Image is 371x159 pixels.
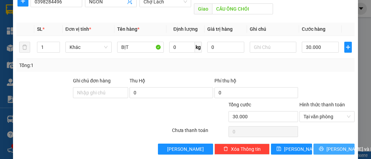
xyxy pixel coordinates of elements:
[284,145,321,153] span: [PERSON_NAME]
[73,78,111,83] label: Ghi chú đơn hàng
[276,146,281,152] span: save
[344,42,352,53] button: plus
[271,144,312,155] button: save[PERSON_NAME]
[6,14,61,22] div: BA
[214,77,298,87] div: Phí thu hộ
[228,102,251,107] span: Tổng cước
[194,3,212,14] span: Giao
[6,22,61,32] div: 0914265264
[65,14,124,22] div: TIẾN
[173,26,198,32] span: Định lượng
[167,145,204,153] span: [PERSON_NAME]
[247,23,299,36] th: Ghi chú
[129,78,145,83] span: Thu Hộ
[212,3,273,14] input: Dọc đường
[223,146,228,152] span: delete
[345,44,351,50] span: plus
[299,102,345,107] label: Hình thức thanh toán
[231,145,261,153] span: Xóa Thông tin
[37,26,42,32] span: SL
[65,36,75,43] span: DĐ:
[250,42,296,53] input: Ghi Chú
[19,42,30,53] button: delete
[65,32,124,56] span: MAI VÀNG TRÊN
[158,144,213,155] button: [PERSON_NAME]
[19,62,144,69] div: Tổng: 1
[313,144,355,155] button: printer[PERSON_NAME] và In
[207,42,244,53] input: 0
[302,26,325,32] span: Cước hàng
[319,146,324,152] span: printer
[73,87,128,98] input: Ghi chú đơn hàng
[171,127,228,138] div: Chưa thanh toán
[214,144,270,155] button: deleteXóa Thông tin
[207,26,233,32] span: Giá trị hàng
[304,111,350,122] span: Tại văn phòng
[65,22,124,32] div: 0933388599
[195,42,202,53] span: kg
[117,42,164,53] input: VD: Bàn, Ghế
[65,6,82,14] span: Nhận:
[6,6,16,14] span: Gửi:
[117,26,139,32] span: Tên hàng
[65,6,124,14] div: Chợ Lách
[70,42,108,52] span: Khác
[65,26,91,32] span: Đơn vị tính
[6,6,61,14] div: Sài Gòn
